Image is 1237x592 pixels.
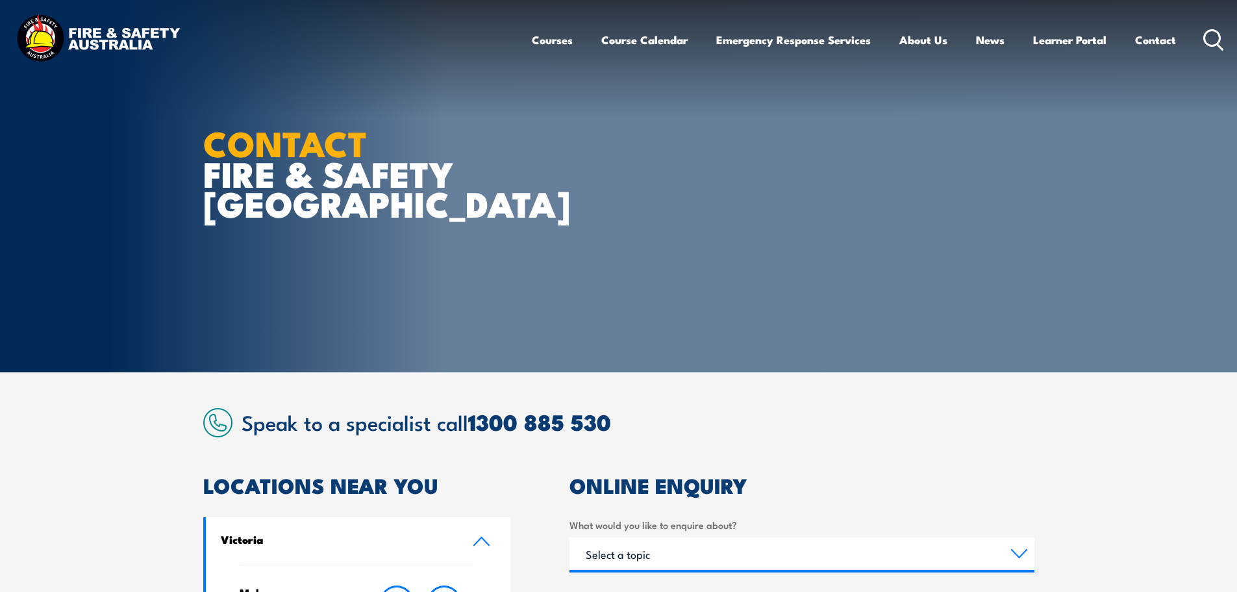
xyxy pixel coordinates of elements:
a: Emergency Response Services [716,23,871,57]
a: About Us [899,23,947,57]
a: Course Calendar [601,23,688,57]
label: What would you like to enquire about? [569,517,1034,532]
strong: CONTACT [203,115,368,169]
a: News [976,23,1005,57]
h2: Speak to a specialist call [242,410,1034,433]
a: 1300 885 530 [468,404,611,439]
a: Courses [532,23,573,57]
h2: ONLINE ENQUIRY [569,476,1034,494]
a: Victoria [206,517,511,565]
h2: LOCATIONS NEAR YOU [203,476,511,494]
h4: Victoria [221,532,453,547]
a: Contact [1135,23,1176,57]
h1: FIRE & SAFETY [GEOGRAPHIC_DATA] [203,127,524,218]
a: Learner Portal [1033,23,1106,57]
